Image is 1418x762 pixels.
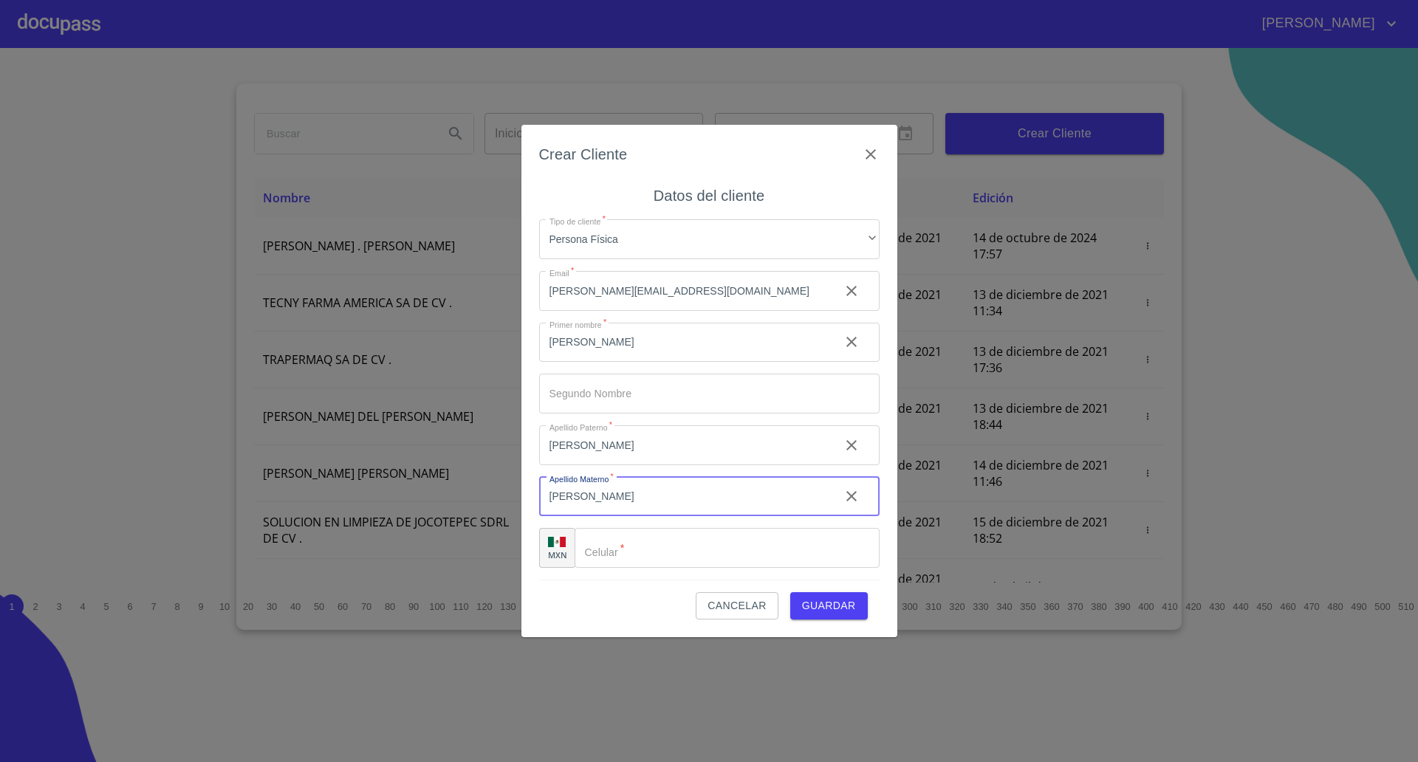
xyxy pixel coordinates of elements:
[539,219,880,259] div: Persona Física
[834,428,869,463] button: clear input
[802,597,856,615] span: Guardar
[654,184,764,207] h6: Datos del cliente
[834,324,869,360] button: clear input
[539,143,628,166] h6: Crear Cliente
[548,537,566,547] img: R93DlvwvvjP9fbrDwZeCRYBHk45OWMq+AAOlFVsxT89f82nwPLnD58IP7+ANJEaWYhP0Tx8kkA0WlQMPQsAAgwAOmBj20AXj6...
[548,549,567,560] p: MXN
[696,592,778,619] button: Cancelar
[834,273,869,309] button: clear input
[834,478,869,514] button: clear input
[790,592,868,619] button: Guardar
[708,597,766,615] span: Cancelar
